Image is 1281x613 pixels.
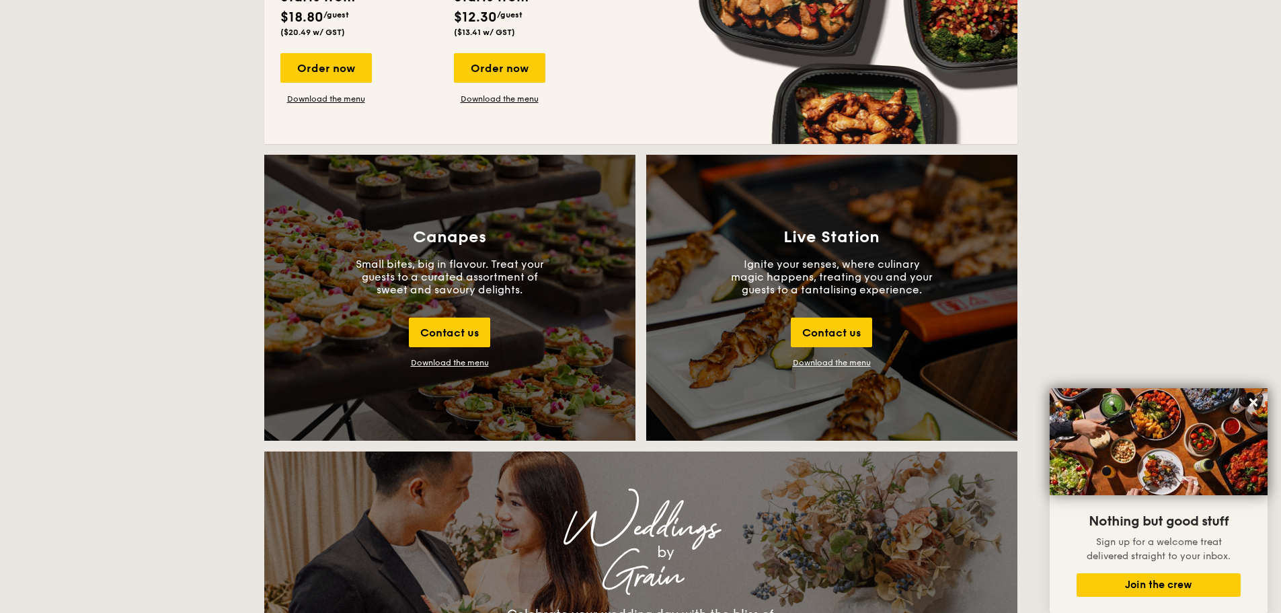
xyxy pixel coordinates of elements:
div: Weddings [383,516,899,540]
span: ($20.49 w/ GST) [280,28,345,37]
p: Small bites, big in flavour. Treat your guests to a curated assortment of sweet and savoury delig... [349,258,551,296]
button: Close [1243,392,1264,413]
p: Ignite your senses, where culinary magic happens, treating you and your guests to a tantalising e... [731,258,933,296]
h3: Canapes [413,228,486,247]
span: /guest [323,10,349,20]
button: Join the crew [1077,573,1241,597]
span: Sign up for a welcome treat delivered straight to your inbox. [1087,536,1231,562]
div: Contact us [791,318,872,347]
span: /guest [497,10,522,20]
span: $12.30 [454,9,497,26]
div: by [432,540,899,565]
a: Download the menu [280,94,372,104]
img: DSC07876-Edit02-Large.jpeg [1050,388,1268,495]
span: $18.80 [280,9,323,26]
h3: Live Station [783,228,880,247]
div: Grain [383,565,899,589]
span: ($13.41 w/ GST) [454,28,515,37]
span: Nothing but good stuff [1089,513,1229,530]
div: Order now [280,53,372,83]
div: Contact us [409,318,490,347]
a: Download the menu [793,358,871,367]
div: Order now [454,53,545,83]
div: Download the menu [411,358,489,367]
a: Download the menu [454,94,545,104]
